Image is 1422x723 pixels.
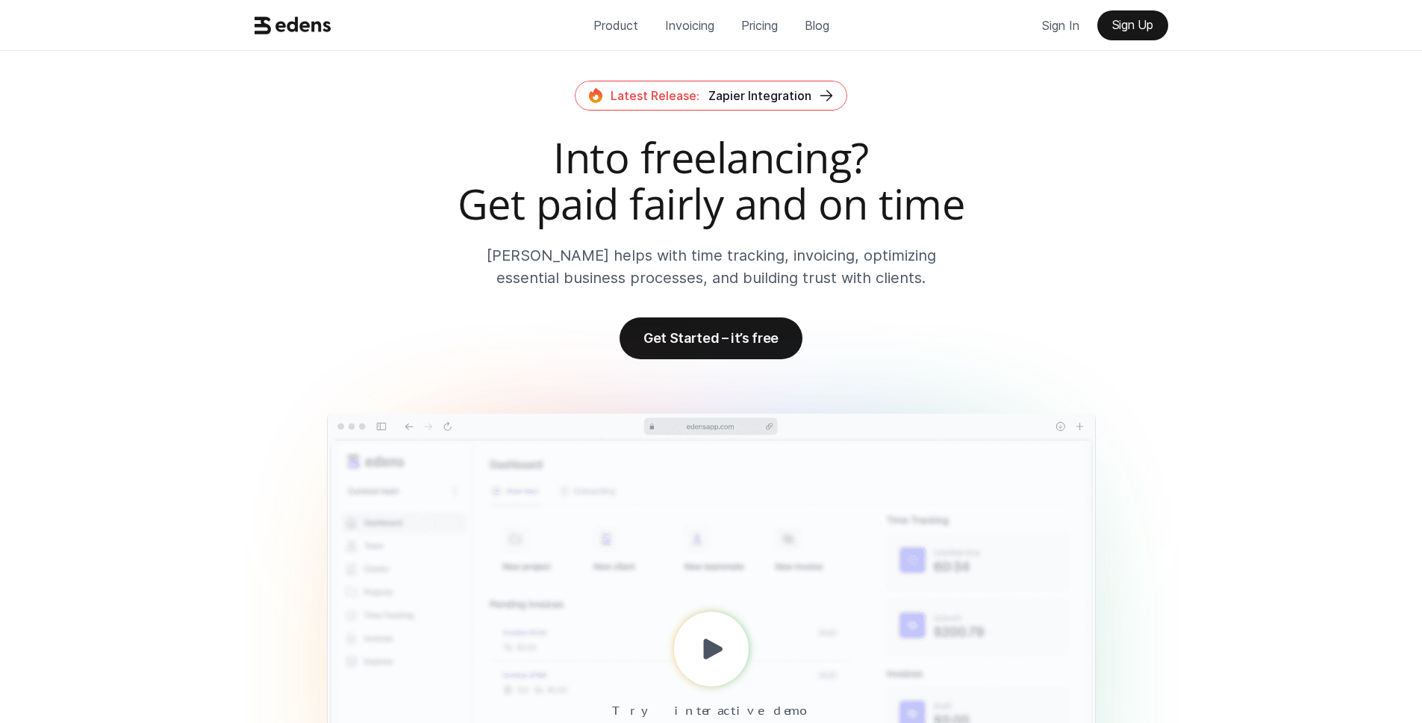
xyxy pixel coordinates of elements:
h2: Into freelancing? Get paid fairly and on time [249,134,1174,226]
a: Sign In [1030,10,1091,40]
a: Blog [793,10,841,40]
p: Sign In [1042,14,1079,37]
span: Latest Release: [611,88,699,103]
p: [PERSON_NAME] helps with time tracking, invoicing, optimizing essential business processes, and b... [458,244,964,289]
a: Pricing [729,10,790,40]
p: Sign Up [1112,18,1153,32]
p: Invoicing [665,14,714,37]
span: Zapier Integration [708,88,811,103]
a: Latest Release:Zapier Integration [575,81,847,111]
p: Try interactive demo [612,698,811,722]
a: Invoicing [653,10,726,40]
p: Pricing [741,14,778,37]
a: Sign Up [1097,10,1168,40]
p: Get Started – it’s free [643,330,779,346]
p: Blog [805,14,829,37]
a: Product [581,10,650,40]
p: Product [593,14,638,37]
a: Get Started – it’s free [620,317,802,359]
